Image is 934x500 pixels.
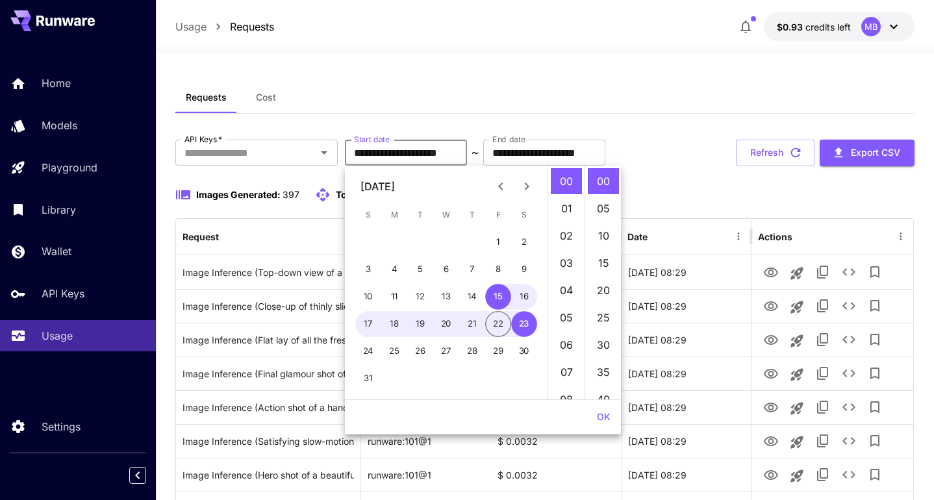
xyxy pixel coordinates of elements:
button: Collapse sidebar [129,467,146,484]
button: Launch in playground [784,260,810,286]
button: OK [592,405,616,429]
button: 25 [381,338,407,364]
li: 5 hours [551,305,582,331]
button: Previous month [488,173,514,199]
div: 22 Aug, 2025 08:29 [621,390,751,424]
button: 19 [407,311,433,337]
span: 397 [283,189,299,200]
li: 7 hours [551,359,582,385]
li: 30 minutes [588,332,619,358]
button: View Image [758,292,784,319]
div: Click to copy prompt [183,323,354,356]
button: Launch in playground [784,294,810,320]
button: Launch in playground [784,328,810,354]
span: Total API requests: [336,189,420,200]
button: Launch in playground [784,429,810,455]
button: 15 [485,284,511,310]
li: 0 minutes [588,168,619,194]
div: Click to copy prompt [183,357,354,390]
button: Menu [339,227,357,245]
button: Copy TaskUUID [810,293,836,319]
span: Friday [486,202,510,228]
button: View Image [758,360,784,386]
div: $ 0.0032 [491,424,621,458]
button: 18 [381,311,407,337]
button: Copy TaskUUID [810,360,836,386]
p: ~ [472,145,479,160]
li: 4 hours [551,277,582,303]
button: Sort [220,227,238,245]
button: 7 [459,256,485,282]
button: 10 [355,284,381,310]
button: View Image [758,427,784,454]
button: Add to library [862,428,888,454]
button: Launch in playground [784,395,810,421]
li: 10 minutes [588,223,619,249]
div: Actions [758,231,792,242]
button: Open [315,144,333,162]
button: $0.92731MB [764,12,915,42]
button: 17 [355,311,381,337]
button: Add to library [862,394,888,420]
a: Usage [175,19,207,34]
div: runware:101@1 [361,424,491,458]
button: Add to library [862,259,888,285]
button: 26 [407,338,433,364]
button: Copy TaskUUID [810,327,836,353]
button: 16 [511,284,537,310]
button: Export CSV [820,140,915,166]
button: See details [836,259,862,285]
div: 22 Aug, 2025 08:29 [621,289,751,323]
li: 25 minutes [588,305,619,331]
button: See details [836,394,862,420]
button: Menu [892,227,910,245]
li: 15 minutes [588,250,619,276]
span: credits left [805,21,851,32]
p: Usage [42,328,73,344]
button: View Image [758,461,784,488]
button: 23 [511,311,537,337]
span: Tuesday [409,202,432,228]
button: 3 [355,256,381,282]
li: 8 hours [551,386,582,412]
button: See details [836,360,862,386]
button: Launch in playground [784,463,810,489]
p: Wallet [42,244,71,259]
li: 1 hours [551,195,582,221]
button: Copy TaskUUID [810,462,836,488]
div: runware:101@1 [361,458,491,492]
span: Requests [186,92,227,103]
label: API Keys [184,134,222,145]
span: $0.93 [777,21,805,32]
p: Library [42,202,76,218]
button: See details [836,462,862,488]
span: Wednesday [435,202,458,228]
p: Home [42,75,71,91]
button: 29 [485,338,511,364]
button: 6 [433,256,459,282]
button: Launch in playground [784,362,810,388]
button: 30 [511,338,537,364]
div: Request [183,231,219,242]
li: 6 hours [551,332,582,358]
button: 20 [433,311,459,337]
div: 22 Aug, 2025 08:29 [621,323,751,356]
button: See details [836,293,862,319]
span: Thursday [461,202,484,228]
button: Copy TaskUUID [810,259,836,285]
div: 22 Aug, 2025 08:29 [621,255,751,289]
li: 0 hours [551,168,582,194]
button: 28 [459,338,485,364]
button: 31 [355,366,381,392]
div: $0.92731 [777,20,851,34]
button: 22 [485,311,511,337]
ul: Select minutes [585,166,621,399]
li: 2 hours [551,223,582,249]
button: See details [836,428,862,454]
li: 20 minutes [588,277,619,303]
p: Settings [42,419,81,434]
button: Add to library [862,360,888,386]
div: 22 Aug, 2025 08:29 [621,424,751,458]
li: 40 minutes [588,386,619,412]
div: Click to copy prompt [183,256,354,289]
